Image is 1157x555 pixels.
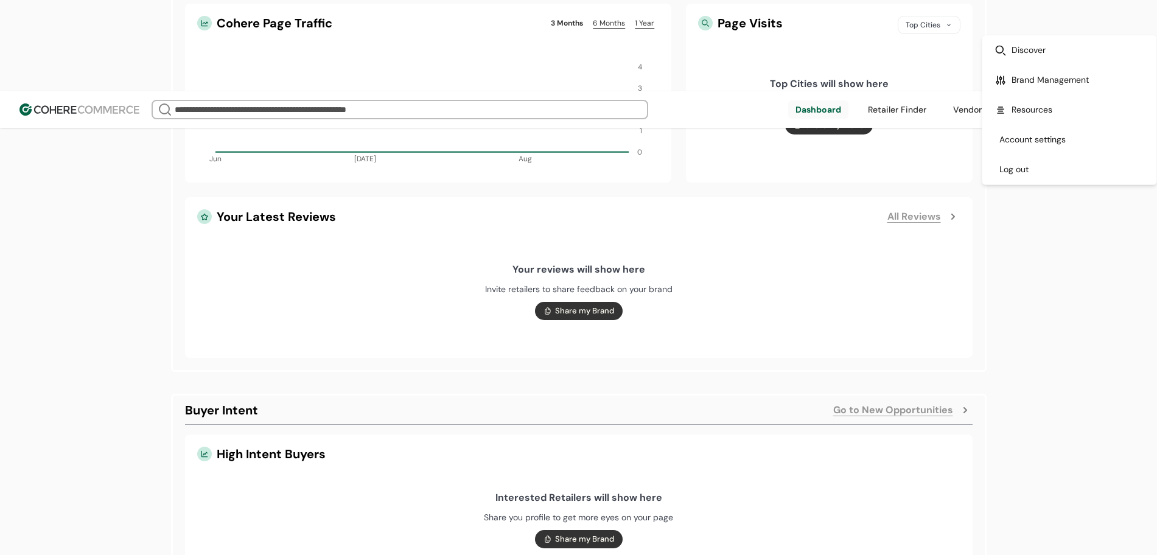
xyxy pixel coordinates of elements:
[485,283,673,296] div: Invite retailers to share feedback on your brand
[887,209,941,224] a: All Reviews
[898,16,960,34] div: Top Cities
[770,77,889,91] div: Top Cities will show here
[519,154,532,164] tspan: Aug
[197,16,542,30] div: Cohere Page Traffic
[718,16,887,34] div: Page Visits
[535,302,623,320] button: Share my Brand
[354,154,376,164] tspan: [DATE]
[640,126,642,136] tspan: 1
[546,16,588,30] a: 3 Months
[833,403,953,417] a: Go to New Opportunities
[630,16,659,30] a: 1 Year
[638,83,642,93] tspan: 3
[495,490,662,505] div: Interested Retailers will show here
[185,401,258,419] div: Buyer Intent
[197,209,883,224] div: Your Latest Reviews
[512,262,645,277] div: Your reviews will show here
[638,62,642,72] tspan: 4
[637,147,642,157] tspan: 0
[19,103,139,116] img: Cohere Logo
[535,530,623,548] button: Share my Brand
[588,16,630,30] a: 6 Months
[197,447,960,461] div: High Intent Buyers
[209,154,221,164] tspan: Jun
[484,511,673,524] div: Share you profile to get more eyes on your page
